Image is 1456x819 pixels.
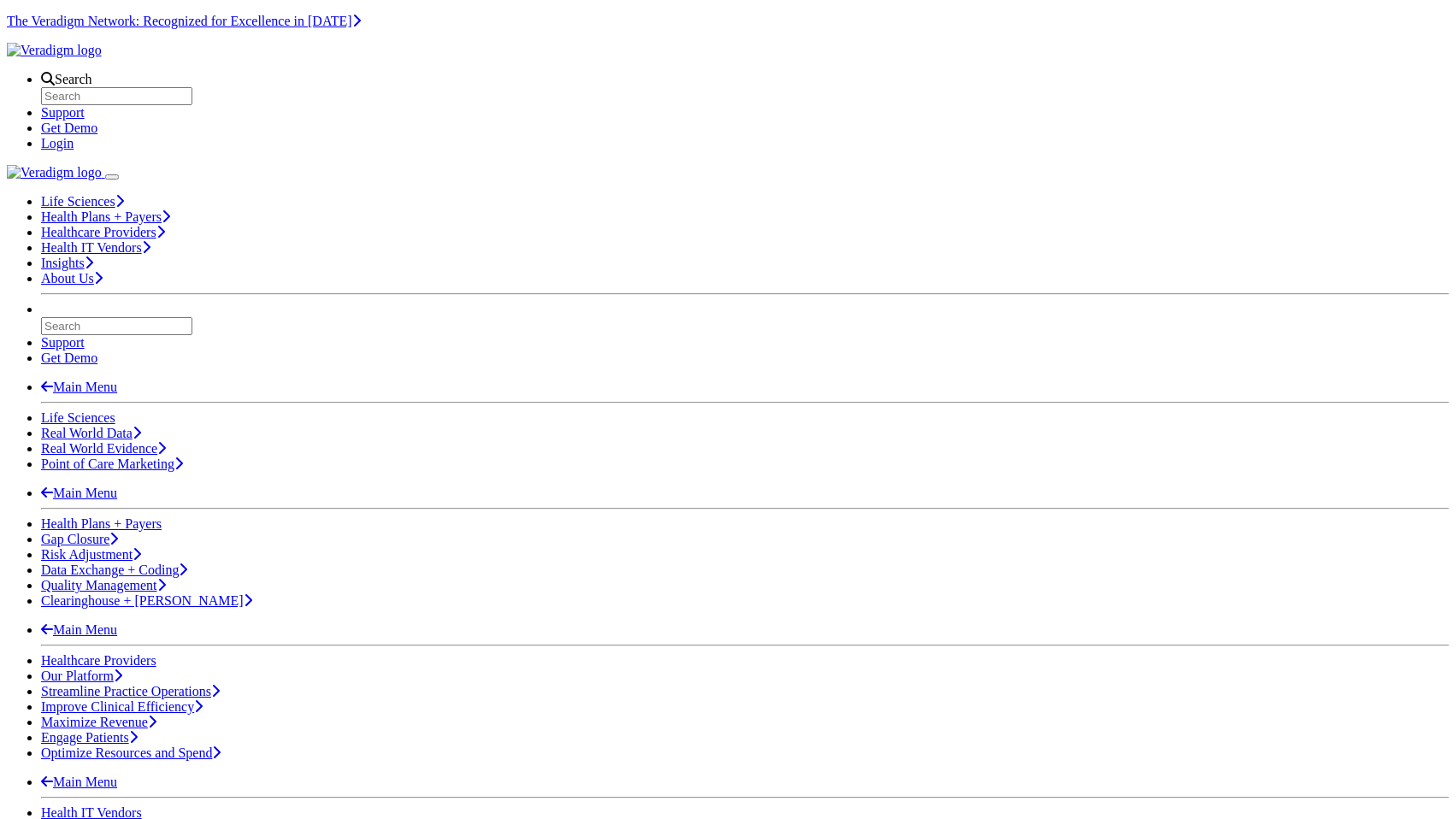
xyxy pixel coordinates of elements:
[41,745,221,760] a: Optimize Resources and Spend
[41,715,156,729] a: Maximize Revenue
[41,105,85,120] a: Support
[7,14,361,28] a: The Veradigm Network: Recognized for Excellence in [DATE]Learn More
[41,72,92,86] a: Search
[41,410,115,425] a: Life Sciences
[41,486,117,500] a: Main Menu
[41,209,170,224] a: Health Plans + Payers
[41,335,85,350] a: Support
[41,317,192,335] input: Search
[41,194,124,209] a: Life Sciences
[41,578,166,592] a: Quality Management
[41,730,138,745] a: Engage Patients
[41,225,165,239] a: Healthcare Providers
[7,165,102,180] img: Veradigm logo
[41,653,156,668] a: Healthcare Providers
[7,14,1449,29] section: Covid alert
[41,457,183,471] a: Point of Care Marketing
[41,380,117,394] a: Main Menu
[41,547,141,562] a: Risk Adjustment
[41,256,93,270] a: Insights
[7,43,102,57] a: Veradigm logo
[105,174,119,180] button: Toggle Navigation Menu
[41,622,117,637] a: Main Menu
[41,699,203,714] a: Improve Clinical Efficiency
[41,593,252,608] a: Clearinghouse + [PERSON_NAME]
[7,43,102,58] img: Veradigm logo
[41,775,117,789] a: Main Menu
[41,426,141,440] a: Real World Data
[41,669,122,683] a: Our Platform
[352,14,361,28] span: Learn More
[41,563,187,577] a: Data Exchange + Coding
[41,532,118,546] a: Gap Closure
[41,684,220,698] a: Streamline Practice Operations
[7,165,105,180] a: Veradigm logo
[41,516,162,531] a: Health Plans + Payers
[41,351,97,365] a: Get Demo
[41,240,150,255] a: Health IT Vendors
[41,87,192,105] input: Search
[41,441,166,456] a: Real World Evidence
[41,136,74,150] a: Login
[41,271,103,286] a: About Us
[41,121,97,135] a: Get Demo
